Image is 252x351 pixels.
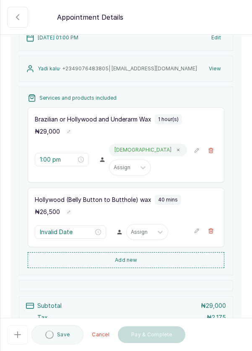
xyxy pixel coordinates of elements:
[35,196,151,204] p: Hollywood (Belly Button to Butthole) wax
[40,128,60,135] span: 29,000
[158,116,179,123] p: 1 hour(s)
[118,326,185,343] button: Pay & Complete
[37,313,48,322] p: Tax
[35,115,151,124] p: Brazilian or Hollywood and Underarm Wax
[40,227,94,237] input: Select time
[158,196,178,203] p: 40 mins
[87,326,114,343] button: Cancel
[37,302,62,310] p: Subtotal
[114,147,171,153] p: [DEMOGRAPHIC_DATA]
[35,208,60,216] p: ₦
[39,95,117,101] p: Services and products included
[206,302,226,309] span: 29,000
[57,12,123,22] p: Appointment Details
[28,252,224,268] button: Add new
[38,65,197,72] p: Yadi kalu ·
[31,325,83,344] button: Save
[40,155,76,164] input: Select time
[201,302,226,310] p: ₦
[207,313,226,322] p: ₦
[212,314,226,321] span: 2,175
[38,34,78,41] p: [DATE] 01:00 PM
[35,127,60,136] p: ₦
[204,61,226,76] button: View
[62,65,197,72] span: +234 9076483805 | [EMAIL_ADDRESS][DOMAIN_NAME]
[40,208,60,215] span: 26,500
[206,30,226,45] button: Edit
